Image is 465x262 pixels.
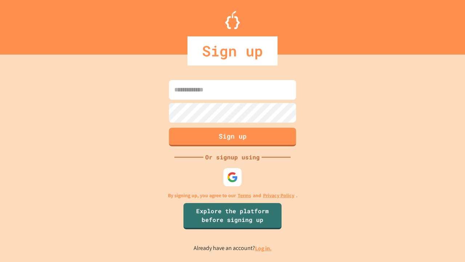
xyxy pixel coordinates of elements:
[255,245,272,252] a: Log in.
[187,36,278,65] div: Sign up
[263,192,294,199] a: Privacy Policy
[169,128,296,146] button: Sign up
[194,244,272,253] p: Already have an account?
[183,203,282,229] a: Explore the platform before signing up
[225,11,240,29] img: Logo.svg
[238,192,251,199] a: Terms
[168,192,298,199] p: By signing up, you agree to our and .
[227,172,238,183] img: google-icon.svg
[203,153,262,162] div: Or signup using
